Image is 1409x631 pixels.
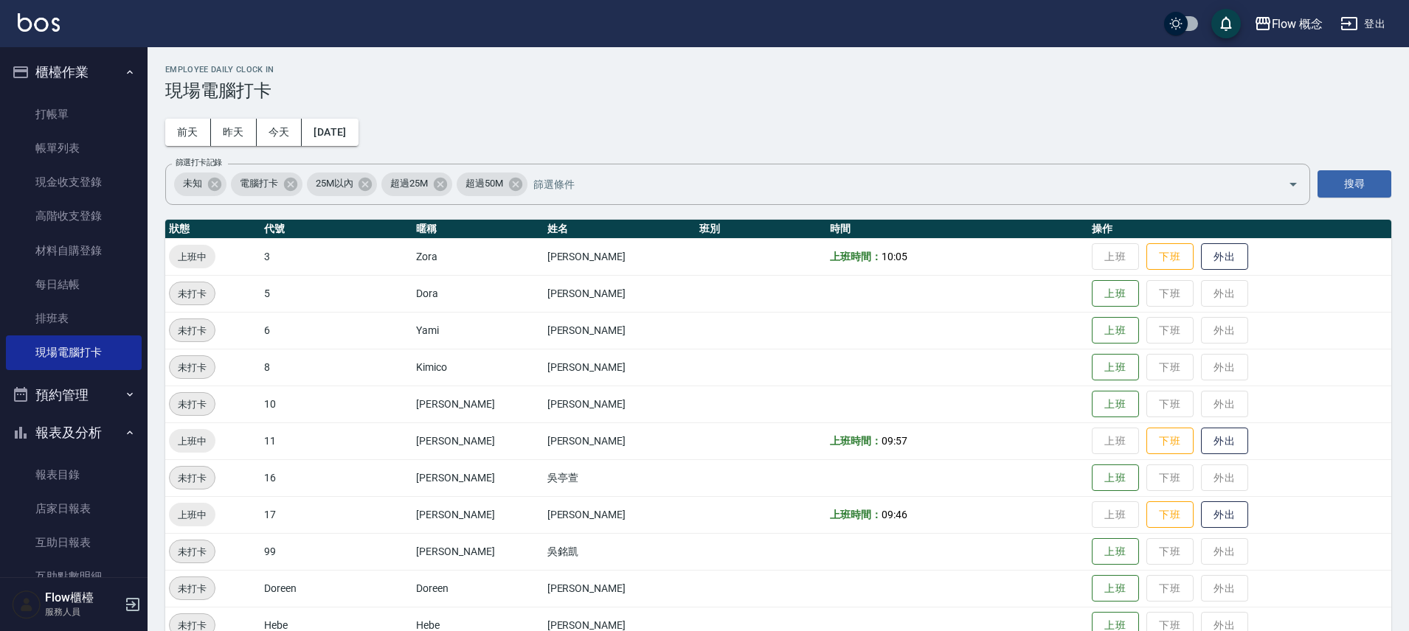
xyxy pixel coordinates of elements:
[412,496,543,533] td: [PERSON_NAME]
[1201,428,1248,455] button: 外出
[381,172,452,196] div: 超過25M
[1092,575,1139,602] button: 上班
[1092,538,1139,565] button: 上班
[1334,10,1391,38] button: 登出
[170,544,215,559] span: 未打卡
[170,323,215,338] span: 未打卡
[412,533,543,570] td: [PERSON_NAME]
[1092,317,1139,344] button: 上班
[6,268,142,301] a: 每日結帳
[544,312,696,349] td: [PERSON_NAME]
[544,238,696,275] td: [PERSON_NAME]
[170,581,215,596] span: 未打卡
[1092,464,1139,492] button: 上班
[1146,428,1194,455] button: 下班
[457,176,512,191] span: 超過50M
[260,459,412,496] td: 16
[412,386,543,422] td: [PERSON_NAME]
[211,119,257,146] button: 昨天
[6,376,142,414] button: 預約管理
[530,171,1262,197] input: 篩選條件
[165,220,260,239] th: 狀態
[1088,220,1391,239] th: 操作
[412,312,543,349] td: Yami
[260,422,412,459] td: 11
[260,570,412,607] td: Doreen
[45,605,120,618] p: 服務人員
[882,509,907,520] span: 09:46
[882,435,907,447] span: 09:57
[165,65,1391,74] h2: Employee Daily Clock In
[544,570,696,607] td: [PERSON_NAME]
[544,386,696,422] td: [PERSON_NAME]
[1092,354,1139,381] button: 上班
[1201,501,1248,529] button: 外出
[6,131,142,165] a: 帳單列表
[1146,243,1194,271] button: 下班
[544,496,696,533] td: [PERSON_NAME]
[260,496,412,533] td: 17
[1211,9,1241,38] button: save
[6,458,142,492] a: 報表目錄
[412,570,543,607] td: Doreen
[165,119,211,146] button: 前天
[170,397,215,412] span: 未打卡
[169,249,215,265] span: 上班中
[544,459,696,496] td: 吳亭萱
[826,220,1088,239] th: 時間
[170,470,215,486] span: 未打卡
[412,349,543,386] td: Kimico
[302,119,358,146] button: [DATE]
[1318,170,1391,198] button: 搜尋
[544,533,696,570] td: 吳銘凱
[6,492,142,526] a: 店家日報表
[45,590,120,605] h5: Flow櫃檯
[1248,9,1329,39] button: Flow 概念
[830,509,882,520] b: 上班時間：
[170,360,215,375] span: 未打卡
[170,286,215,301] span: 未打卡
[830,251,882,262] b: 上班時間：
[830,435,882,447] b: 上班時間：
[260,238,412,275] td: 3
[174,172,226,196] div: 未知
[412,220,543,239] th: 暱稱
[1146,501,1194,529] button: 下班
[260,386,412,422] td: 10
[1201,243,1248,271] button: 外出
[457,172,527,196] div: 超過50M
[231,172,302,196] div: 電腦打卡
[6,97,142,131] a: 打帳單
[260,349,412,386] td: 8
[6,199,142,233] a: 高階收支登錄
[6,53,142,91] button: 櫃檯作業
[544,349,696,386] td: [PERSON_NAME]
[6,301,142,335] a: 排班表
[696,220,826,239] th: 班別
[307,172,378,196] div: 25M以內
[6,335,142,369] a: 現場電腦打卡
[18,13,60,32] img: Logo
[544,220,696,239] th: 姓名
[1281,172,1305,196] button: Open
[1092,280,1139,307] button: 上班
[260,220,412,239] th: 代號
[6,559,142,593] a: 互助點數明細
[412,459,543,496] td: [PERSON_NAME]
[169,507,215,523] span: 上班中
[260,533,412,570] td: 99
[6,414,142,452] button: 報表及分析
[260,275,412,312] td: 5
[307,176,362,191] span: 25M以內
[6,234,142,268] a: 材料自購登錄
[412,422,543,459] td: [PERSON_NAME]
[6,165,142,199] a: 現金收支登錄
[257,119,302,146] button: 今天
[544,275,696,312] td: [PERSON_NAME]
[6,526,142,559] a: 互助日報表
[12,590,41,619] img: Person
[169,433,215,449] span: 上班中
[176,157,222,168] label: 篩選打卡記錄
[882,251,907,262] span: 10:05
[260,312,412,349] td: 6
